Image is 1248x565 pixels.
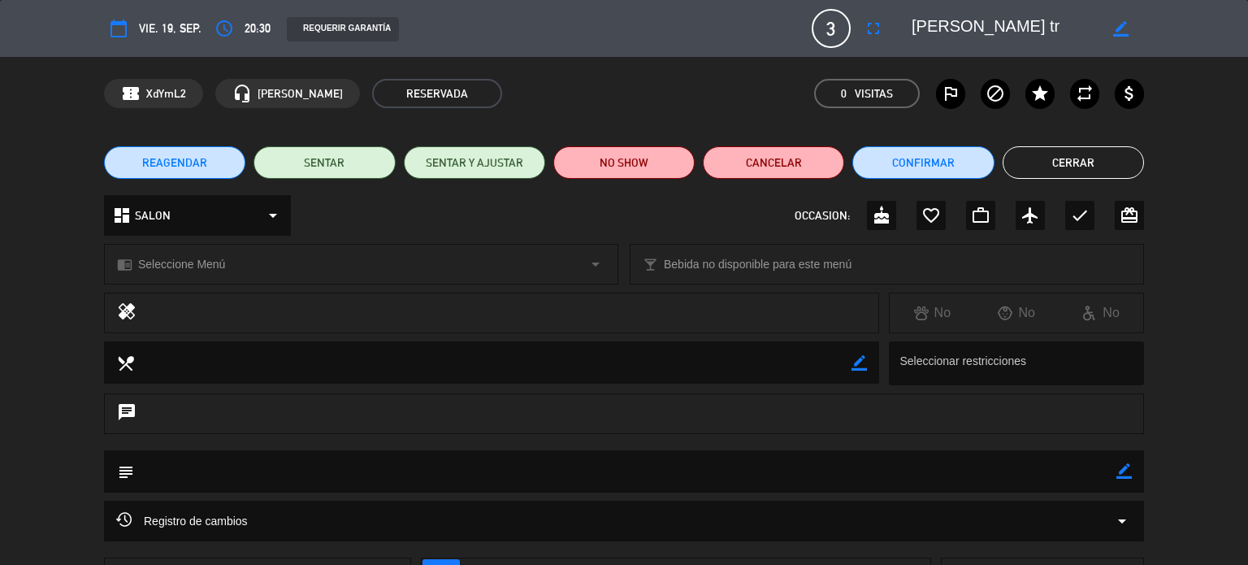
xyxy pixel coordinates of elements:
span: Seleccione Menú [138,255,225,274]
button: SENTAR Y AJUSTAR [404,146,545,179]
span: SALON [135,206,171,225]
i: access_time [214,19,234,38]
span: REAGENDAR [142,154,207,172]
i: favorite_border [921,206,941,225]
button: fullscreen [859,14,888,43]
i: arrow_drop_down [263,206,283,225]
span: Registro de cambios [116,511,248,531]
button: Confirmar [852,146,994,179]
i: airplanemode_active [1020,206,1040,225]
i: dashboard [112,206,132,225]
i: repeat [1075,84,1094,103]
span: 3 [812,9,851,48]
i: local_dining [116,354,134,372]
div: No [890,302,974,324]
i: healing [117,302,136,324]
i: calendar_today [109,19,128,38]
span: [PERSON_NAME] [258,85,343,103]
span: 0 [841,85,847,103]
i: arrow_drop_down [586,254,605,274]
i: attach_money [1120,84,1139,103]
div: No [1059,302,1143,324]
i: border_color [1116,463,1132,479]
i: fullscreen [864,19,883,38]
button: NO SHOW [553,146,695,179]
div: No [974,302,1059,324]
button: access_time [210,14,239,43]
span: confirmation_number [121,84,141,103]
i: subject [116,463,134,480]
span: 20:30 [245,19,271,38]
i: chrome_reader_mode [117,257,132,272]
i: local_bar [643,257,658,272]
div: REQUERIR GARANTÍA [287,17,399,41]
i: check [1070,206,1090,225]
button: Cancelar [703,146,844,179]
button: REAGENDAR [104,146,245,179]
span: XdYmL2 [146,85,186,103]
button: calendar_today [104,14,133,43]
i: border_color [851,355,867,371]
i: chat [117,402,136,425]
i: border_color [1113,21,1129,37]
i: star [1030,84,1050,103]
span: OCCASION: [795,206,850,225]
i: card_giftcard [1120,206,1139,225]
i: work_outline [971,206,990,225]
i: arrow_drop_down [1112,511,1132,531]
button: Cerrar [1003,146,1144,179]
i: block [986,84,1005,103]
i: outlined_flag [941,84,960,103]
span: vie. 19, sep. [139,19,201,38]
span: Bebida no disponible para este menú [664,255,851,274]
em: Visitas [855,85,893,103]
span: RESERVADA [372,79,502,108]
i: cake [872,206,891,225]
i: headset_mic [232,84,252,103]
button: SENTAR [253,146,395,179]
